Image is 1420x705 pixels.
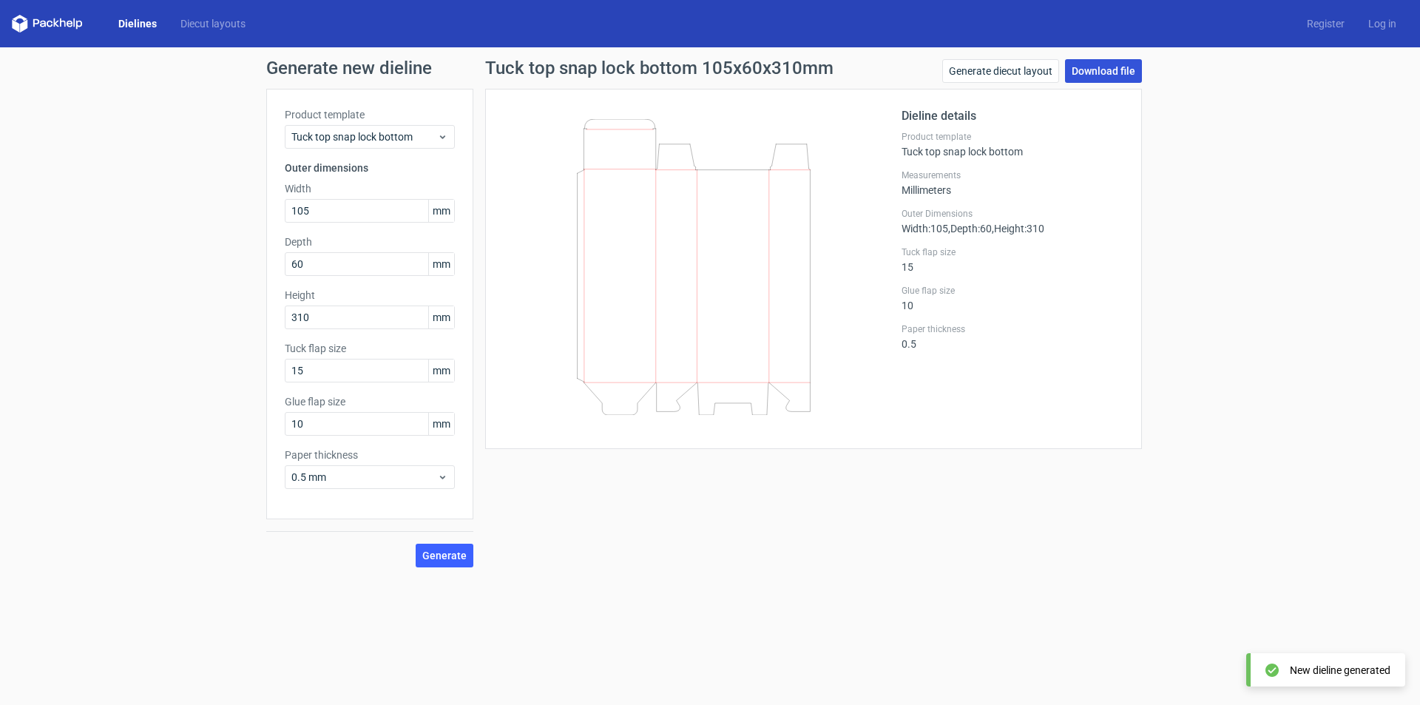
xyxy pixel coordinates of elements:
[902,223,948,235] span: Width : 105
[948,223,992,235] span: , Depth : 60
[106,16,169,31] a: Dielines
[1065,59,1142,83] a: Download file
[285,235,455,249] label: Depth
[428,360,454,382] span: mm
[416,544,473,567] button: Generate
[428,253,454,275] span: mm
[285,288,455,303] label: Height
[428,306,454,328] span: mm
[1290,663,1390,678] div: New dieline generated
[902,107,1123,125] h2: Dieline details
[902,169,1123,181] label: Measurements
[428,413,454,435] span: mm
[902,285,1123,297] label: Glue flap size
[285,181,455,196] label: Width
[902,208,1123,220] label: Outer Dimensions
[902,285,1123,311] div: 10
[266,59,1154,77] h1: Generate new dieline
[902,246,1123,258] label: Tuck flap size
[285,448,455,462] label: Paper thickness
[902,169,1123,196] div: Millimeters
[902,131,1123,158] div: Tuck top snap lock bottom
[291,470,437,485] span: 0.5 mm
[992,223,1044,235] span: , Height : 310
[169,16,257,31] a: Diecut layouts
[942,59,1059,83] a: Generate diecut layout
[902,323,1123,350] div: 0.5
[902,323,1123,335] label: Paper thickness
[428,200,454,222] span: mm
[285,394,455,409] label: Glue flap size
[285,161,455,175] h3: Outer dimensions
[285,341,455,356] label: Tuck flap size
[1295,16,1356,31] a: Register
[291,129,437,144] span: Tuck top snap lock bottom
[485,59,834,77] h1: Tuck top snap lock bottom 105x60x310mm
[1356,16,1408,31] a: Log in
[902,131,1123,143] label: Product template
[422,550,467,561] span: Generate
[285,107,455,122] label: Product template
[902,246,1123,273] div: 15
